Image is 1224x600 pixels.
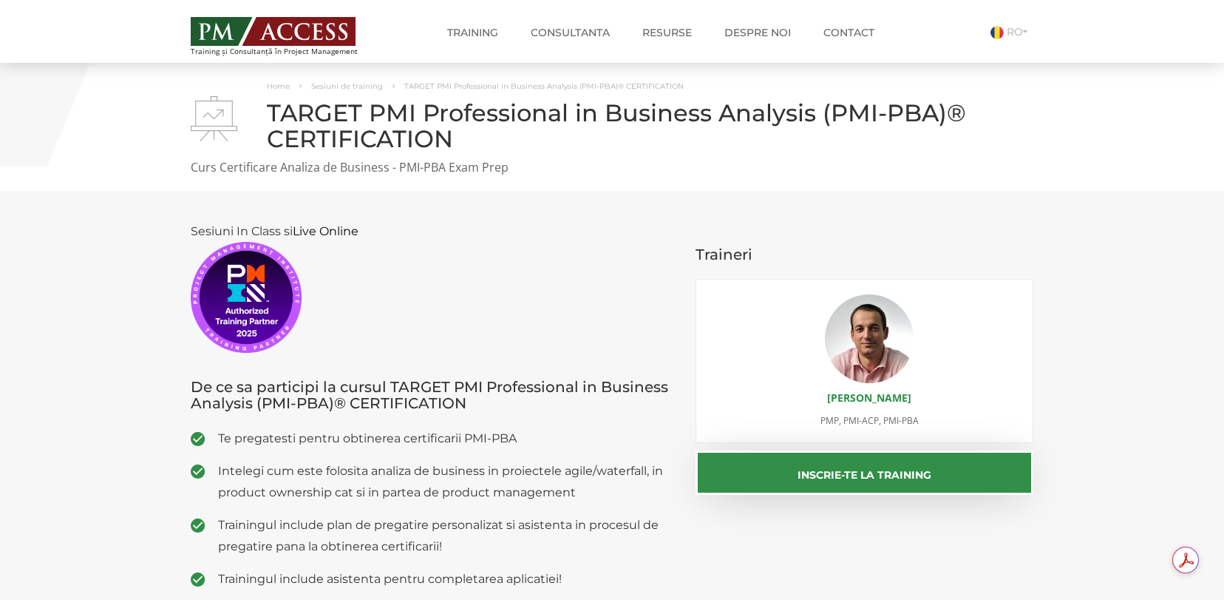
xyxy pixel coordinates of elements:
[191,100,1033,152] h1: TARGET PMI Professional in Business Analysis (PMI-PBA)® CERTIFICATION
[311,81,383,91] a: Sesiuni de training
[191,96,237,141] img: TARGET PMI Professional in Business Analysis (PMI-PBA)® CERTIFICATION
[812,18,885,47] a: Contact
[631,18,703,47] a: Resurse
[293,224,358,238] span: Live Online
[696,246,1034,263] h3: Traineri
[191,220,673,353] p: Sesiuni In Class si
[218,568,673,590] span: Trainingul include asistenta pentru completarea aplicatiei!
[520,18,621,47] a: Consultanta
[191,17,356,46] img: PM ACCESS - Echipa traineri si consultanti certificati PMP: Narciss Popescu, Mihai Olaru, Monica ...
[820,414,919,427] span: PMP, PMI-ACP, PMI-PBA
[990,25,1033,38] a: RO
[696,451,1034,495] button: Inscrie-te la training
[404,81,684,91] span: TARGET PMI Professional in Business Analysis (PMI-PBA)® CERTIFICATION
[191,379,673,411] h3: De ce sa participi la cursul TARGET PMI Professional in Business Analysis (PMI-PBA)® CERTIFICATION
[713,18,802,47] a: Despre noi
[218,514,673,557] span: Trainingul include plan de pregatire personalizat si asistenta in procesul de pregatire pana la o...
[267,81,290,91] a: Home
[218,428,673,449] span: Te pregatesti pentru obtinerea certificarii PMI-PBA
[436,18,509,47] a: Training
[827,391,911,405] a: [PERSON_NAME]
[825,294,914,383] img: Alexandru Moise
[218,460,673,503] span: Intelegi cum este folosita analiza de business in proiectele agile/waterfall, in product ownershi...
[191,47,385,55] span: Training și Consultanță în Project Management
[191,13,385,55] a: Training și Consultanță în Project Management
[990,26,1004,39] img: Romana
[191,159,1033,176] p: Curs Certificare Analiza de Business - PMI-PBA Exam Prep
